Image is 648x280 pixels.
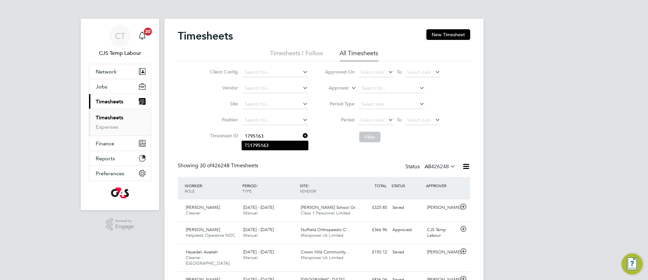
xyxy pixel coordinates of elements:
li: TS [242,141,308,150]
label: Period [325,117,355,123]
h2: Timesheets [178,29,233,43]
span: VENDOR [300,188,316,194]
div: £366.96 [355,224,390,235]
span: Timesheets [96,98,123,105]
div: Timesheets [89,109,151,136]
span: [PERSON_NAME] [186,227,220,232]
a: Go to home page [89,188,151,198]
span: CJS Temp Labour [89,49,151,57]
input: Search for... [243,100,308,109]
span: 426248 [431,163,449,170]
div: Saved [390,247,424,258]
div: £150.12 [355,247,390,258]
span: / [308,183,309,188]
span: Engage [115,224,134,229]
span: To [395,68,403,76]
span: 30 of [200,162,212,169]
span: CT [115,32,125,40]
div: CJS Temp Labour [424,224,459,241]
div: PERIOD [241,180,298,197]
input: Search for... [243,84,308,93]
li: Timesheets I Follow [270,49,323,61]
button: New Timesheet [426,29,470,40]
a: Expenses [96,124,118,130]
span: [DATE] - [DATE] [243,249,274,255]
button: Reports [89,151,151,166]
span: Manpower Uk Limited [301,255,343,260]
img: g4s-logo-retina.png [111,188,129,198]
span: [PERSON_NAME] School Gr… [301,205,360,210]
a: Powered byEngage [106,218,134,231]
div: Saved [390,202,424,213]
input: Search for... [243,68,308,77]
span: Select date [407,69,431,75]
span: Manpower Uk Limited [301,232,343,238]
label: Approver [319,85,349,91]
input: Search for... [243,116,308,125]
input: Select one [359,100,425,109]
span: Select date [407,117,431,123]
span: Manual [243,210,258,216]
button: Preferences [89,166,151,181]
a: Timesheets [96,114,123,121]
span: Cleaner - [GEOGRAPHIC_DATA] [186,255,229,266]
div: [PERSON_NAME] [424,247,459,258]
label: Timesheet ID [208,133,238,139]
span: To [395,115,403,124]
b: 1795163 [250,143,269,148]
div: Approved [390,224,424,235]
div: £325.85 [355,202,390,213]
span: 20 [144,28,152,36]
button: Engage Resource Center [621,253,643,275]
a: 20 [136,25,149,47]
span: Select date [360,69,384,75]
span: Finance [96,140,114,147]
span: Network [96,69,117,75]
button: Jobs [89,79,151,94]
span: / [202,183,203,188]
button: Network [89,64,151,79]
span: [DATE] - [DATE] [243,227,274,232]
span: Crown Hills Community… [301,249,350,255]
div: SITE [298,180,356,197]
div: STATUS [390,180,424,192]
label: Approved On [325,69,355,75]
span: Reports [96,155,115,162]
label: Site [208,101,238,107]
div: WORKER [183,180,241,197]
div: APPROVER [424,180,459,192]
input: Search for... [359,84,425,93]
button: Timesheets [89,94,151,109]
span: 426248 Timesheets [200,162,258,169]
button: Finance [89,136,151,151]
nav: Main navigation [81,19,159,210]
label: Period Type [325,101,355,107]
input: Search for... [243,132,308,141]
label: Vendor [208,85,238,91]
span: Nuffield Orthopaedic C… [301,227,350,232]
div: Showing [178,162,260,169]
button: Filter [359,132,380,142]
li: All Timesheets [340,49,378,61]
span: Jobs [96,83,107,90]
span: TYPE [242,188,252,194]
span: TOTAL [375,183,386,188]
span: Powered by [115,218,134,224]
label: All [425,163,456,170]
a: CTCJS Temp Labour [89,25,151,57]
div: [PERSON_NAME] [424,202,459,213]
label: Position [208,117,238,123]
span: Class 1 Personnel Limited [301,210,350,216]
span: Manual [243,232,258,238]
span: Helpdesk Operative NOC [186,232,235,238]
div: Status [405,162,457,172]
span: Manual [243,255,258,260]
span: ROLE [185,188,195,194]
span: / [257,183,258,188]
span: Cleaner [186,210,200,216]
label: Client Config [208,69,238,75]
span: [PERSON_NAME] [186,205,220,210]
span: Select date [360,117,384,123]
span: [DATE] - [DATE] [243,205,274,210]
span: Hayadali Awaleh [186,249,218,255]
